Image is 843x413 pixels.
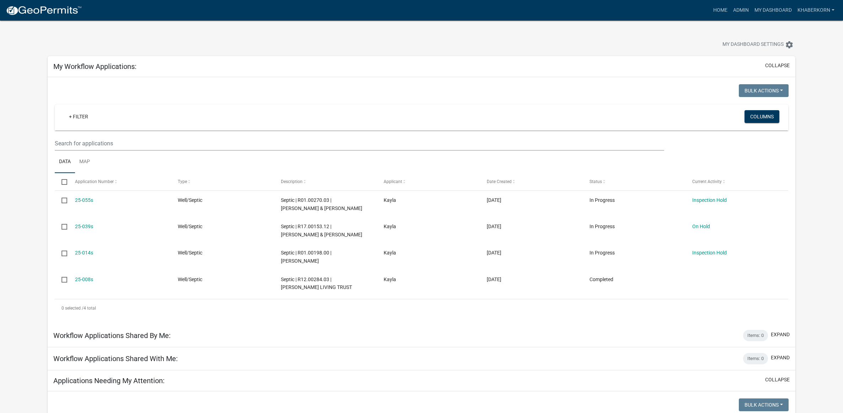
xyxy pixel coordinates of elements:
span: In Progress [589,250,615,256]
datatable-header-cell: Status [583,173,685,190]
span: Septic | R01.00198.00 | LLOYD A BUDENSIEK [281,250,331,264]
span: Septic | R17.00153.12 | RUSSELL & ASHLEY RILEY [281,224,362,237]
a: 25-014s [75,250,93,256]
span: Kayla [384,224,396,229]
a: khaberkorn [795,4,837,17]
span: Applicant [384,179,402,184]
a: 25-039s [75,224,93,229]
button: My Dashboard Settingssettings [717,38,799,52]
div: Items: 0 [743,353,768,364]
h5: Workflow Applications Shared By Me: [53,331,171,340]
datatable-header-cell: Application Number [68,173,171,190]
button: collapse [765,62,790,69]
input: Search for applications [55,136,665,151]
a: On Hold [692,224,710,229]
span: Kayla [384,250,396,256]
datatable-header-cell: Current Activity [685,173,788,190]
a: Admin [730,4,752,17]
span: Current Activity [692,179,722,184]
i: settings [785,41,794,49]
span: Type [178,179,187,184]
div: collapse [48,77,796,324]
span: Well/Septic [178,250,202,256]
span: Septic | R01.00270.03 | MICHAL S & ALYSON D ALBERS [281,197,362,211]
a: + Filter [63,110,94,123]
span: 05/23/2025 [487,250,501,256]
datatable-header-cell: Type [171,173,274,190]
h5: Applications Needing My Attention: [53,376,165,385]
span: Well/Septic [178,197,202,203]
span: In Progress [589,224,615,229]
a: 25-008s [75,277,93,282]
span: Status [589,179,602,184]
a: 25-055s [75,197,93,203]
button: collapse [765,376,790,383]
button: Columns [745,110,779,123]
div: 4 total [55,299,789,317]
a: Inspection Hold [692,250,727,256]
span: 08/08/2025 [487,224,501,229]
button: expand [771,331,790,338]
span: Kayla [384,197,396,203]
span: 09/30/2025 [487,197,501,203]
a: Map [75,151,94,173]
h5: Workflow Applications Shared With Me: [53,354,178,363]
button: Bulk Actions [739,84,789,97]
datatable-header-cell: Applicant [377,173,480,190]
span: My Dashboard Settings [722,41,784,49]
span: Well/Septic [178,224,202,229]
datatable-header-cell: Select [55,173,68,190]
span: Well/Septic [178,277,202,282]
span: Description [281,179,303,184]
a: My Dashboard [752,4,795,17]
datatable-header-cell: Date Created [480,173,582,190]
span: 05/01/2025 [487,277,501,282]
button: Bulk Actions [739,398,789,411]
span: Completed [589,277,613,282]
span: Septic | R12.00284.03 | DONDLINGER LIVING TRUST [281,277,352,290]
span: Application Number [75,179,114,184]
div: Items: 0 [743,330,768,341]
a: Inspection Hold [692,197,727,203]
a: Data [55,151,75,173]
span: In Progress [589,197,615,203]
button: expand [771,354,790,361]
span: Date Created [487,179,512,184]
span: Kayla [384,277,396,282]
h5: My Workflow Applications: [53,62,137,71]
span: 0 selected / [62,306,84,311]
a: Home [710,4,730,17]
datatable-header-cell: Description [274,173,377,190]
